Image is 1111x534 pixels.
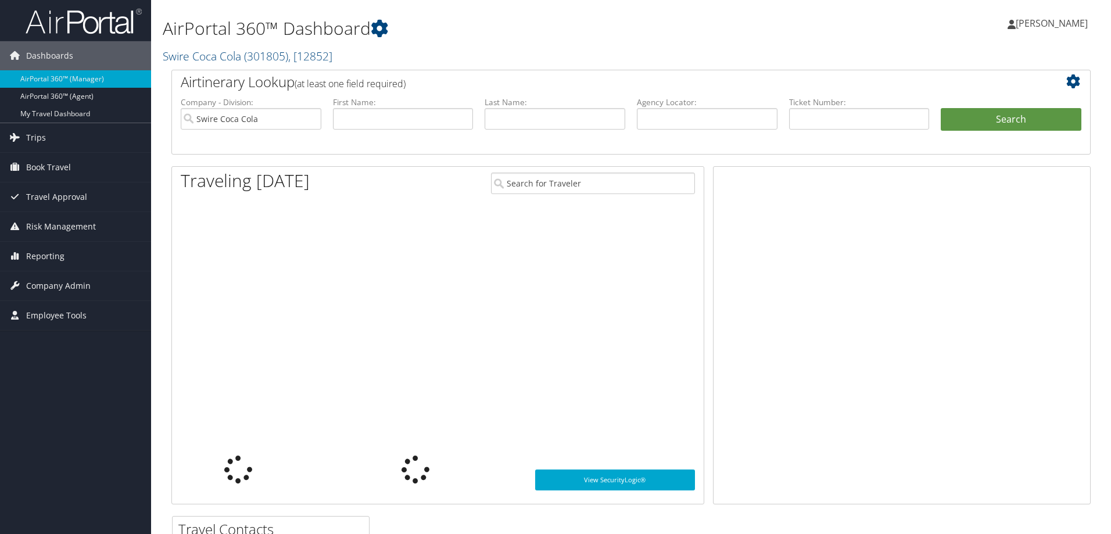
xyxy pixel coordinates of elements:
[491,173,695,194] input: Search for Traveler
[181,72,1005,92] h2: Airtinerary Lookup
[295,77,406,90] span: (at least one field required)
[789,96,930,108] label: Ticket Number:
[26,41,73,70] span: Dashboards
[181,96,321,108] label: Company - Division:
[163,48,332,64] a: Swire Coca Cola
[26,271,91,300] span: Company Admin
[1016,17,1088,30] span: [PERSON_NAME]
[26,8,142,35] img: airportal-logo.png
[181,169,310,193] h1: Traveling [DATE]
[288,48,332,64] span: , [ 12852 ]
[163,16,787,41] h1: AirPortal 360™ Dashboard
[333,96,474,108] label: First Name:
[26,212,96,241] span: Risk Management
[941,108,1081,131] button: Search
[26,123,46,152] span: Trips
[26,182,87,212] span: Travel Approval
[485,96,625,108] label: Last Name:
[26,242,64,271] span: Reporting
[1008,6,1099,41] a: [PERSON_NAME]
[244,48,288,64] span: ( 301805 )
[26,153,71,182] span: Book Travel
[535,470,695,490] a: View SecurityLogic®
[637,96,777,108] label: Agency Locator:
[26,301,87,330] span: Employee Tools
